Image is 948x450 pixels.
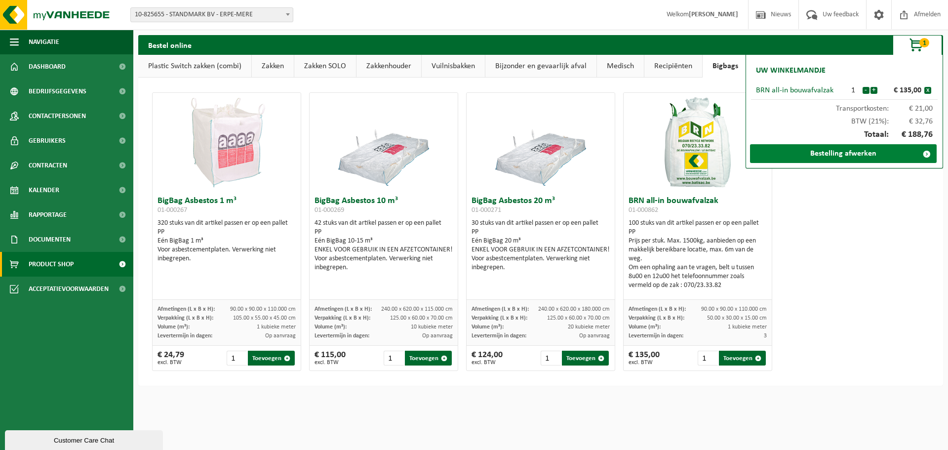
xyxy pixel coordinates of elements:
[880,86,924,94] div: € 135,00
[315,197,453,216] h3: BigBag Asbestos 10 m³
[29,203,67,227] span: Rapportage
[707,315,767,321] span: 50.00 x 30.00 x 15.00 cm
[538,306,610,312] span: 240.00 x 620.00 x 180.000 cm
[472,206,501,214] span: 01-000271
[568,324,610,330] span: 20 kubieke meter
[629,237,767,263] div: Prijs per stuk. Max. 1500kg, aanbieden op een makkelijk bereikbare locatie, max. 6m van de weg.
[315,206,344,214] span: 01-000269
[719,351,766,366] button: Toevoegen
[629,219,767,290] div: 100 stuks van dit artikel passen er op een pallet
[131,8,293,22] span: 10-825655 - STANDMARK BV - ERPE-MERE
[689,11,738,18] strong: [PERSON_NAME]
[233,315,296,321] span: 105.00 x 55.00 x 45.00 cm
[294,55,356,78] a: Zakken SOLO
[334,93,433,192] img: 01-000269
[356,55,421,78] a: Zakkenhouder
[29,178,59,203] span: Kalender
[472,219,610,272] div: 30 stuks van dit artikel passen er op een pallet
[751,100,938,113] div: Transportkosten:
[597,55,644,78] a: Medisch
[315,315,370,321] span: Verpakking (L x B x H):
[158,315,213,321] span: Verpakking (L x B x H):
[29,252,74,277] span: Product Shop
[177,93,276,192] img: 01-000267
[472,360,503,366] span: excl. BTW
[315,245,453,272] div: ENKEL VOOR GEBRUIK IN EEN AFZETCONTAINER! Voor asbestcementplaten. Verwerking niet inbegrepen.
[158,306,215,312] span: Afmetingen (L x B x H):
[629,333,683,339] span: Levertermijn in dagen:
[390,315,453,321] span: 125.00 x 60.00 x 70.00 cm
[472,245,610,272] div: ENKEL VOOR GEBRUIK IN EEN AFZETCONTAINER! Voor asbestcementplaten. Verwerking niet inbegrepen.
[29,54,66,79] span: Dashboard
[472,197,610,216] h3: BigBag Asbestos 20 m³
[750,144,937,163] a: Bestelling afwerken
[629,228,767,237] div: PP
[924,87,931,94] button: x
[562,351,609,366] button: Toevoegen
[703,55,748,78] a: Bigbags
[870,87,877,94] button: +
[29,277,109,301] span: Acceptatievoorwaarden
[644,55,702,78] a: Recipiënten
[863,87,869,94] button: -
[751,60,830,82] h2: Uw winkelmandje
[701,306,767,312] span: 90.00 x 90.00 x 110.000 cm
[158,324,190,330] span: Volume (m³):
[889,130,933,139] span: € 188,76
[248,351,295,366] button: Toevoegen
[764,333,767,339] span: 3
[158,333,212,339] span: Levertermijn in dagen:
[315,228,453,237] div: PP
[130,7,293,22] span: 10-825655 - STANDMARK BV - ERPE-MERE
[472,315,527,321] span: Verpakking (L x B x H):
[751,125,938,144] div: Totaal:
[472,333,526,339] span: Levertermijn in dagen:
[472,228,610,237] div: PP
[257,324,296,330] span: 1 kubieke meter
[230,306,296,312] span: 90.00 x 90.00 x 110.000 cm
[29,227,71,252] span: Documenten
[158,228,296,237] div: PP
[422,55,485,78] a: Vuilnisbakken
[158,206,187,214] span: 01-000267
[472,324,504,330] span: Volume (m³):
[728,324,767,330] span: 1 kubieke meter
[315,324,347,330] span: Volume (m³):
[138,55,251,78] a: Plastic Switch zakken (combi)
[547,315,610,321] span: 125.00 x 60.00 x 70.00 cm
[29,30,59,54] span: Navigatie
[472,237,610,245] div: Eén BigBag 20 m³
[29,128,66,153] span: Gebruikers
[893,35,942,55] button: 1
[751,113,938,125] div: BTW (21%):
[889,118,933,125] span: € 32,76
[629,263,767,290] div: Om een ophaling aan te vragen, belt u tussen 8u00 en 12u00 het telefoonnummer zoals vermeld op de...
[315,333,369,339] span: Levertermijn in dagen:
[629,324,661,330] span: Volume (m³):
[629,197,767,216] h3: BRN all-in bouwafvalzak
[315,360,346,366] span: excl. BTW
[919,38,929,47] span: 1
[29,79,86,104] span: Bedrijfsgegevens
[844,86,862,94] div: 1
[158,197,296,216] h3: BigBag Asbestos 1 m³
[422,333,453,339] span: Op aanvraag
[158,360,184,366] span: excl. BTW
[756,86,844,94] div: BRN all-in bouwafvalzak
[472,351,503,366] div: € 124,00
[485,55,596,78] a: Bijzonder en gevaarlijk afval
[629,306,686,312] span: Afmetingen (L x B x H):
[252,55,294,78] a: Zakken
[158,245,296,263] div: Voor asbestcementplaten. Verwerking niet inbegrepen.
[491,93,590,192] img: 01-000271
[698,351,718,366] input: 1
[158,219,296,263] div: 320 stuks van dit artikel passen er op een pallet
[889,105,933,113] span: € 21,00
[315,219,453,272] div: 42 stuks van dit artikel passen er op een pallet
[315,237,453,245] div: Eén BigBag 10-15 m³
[315,306,372,312] span: Afmetingen (L x B x H):
[158,351,184,366] div: € 24,79
[227,351,247,366] input: 1
[265,333,296,339] span: Op aanvraag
